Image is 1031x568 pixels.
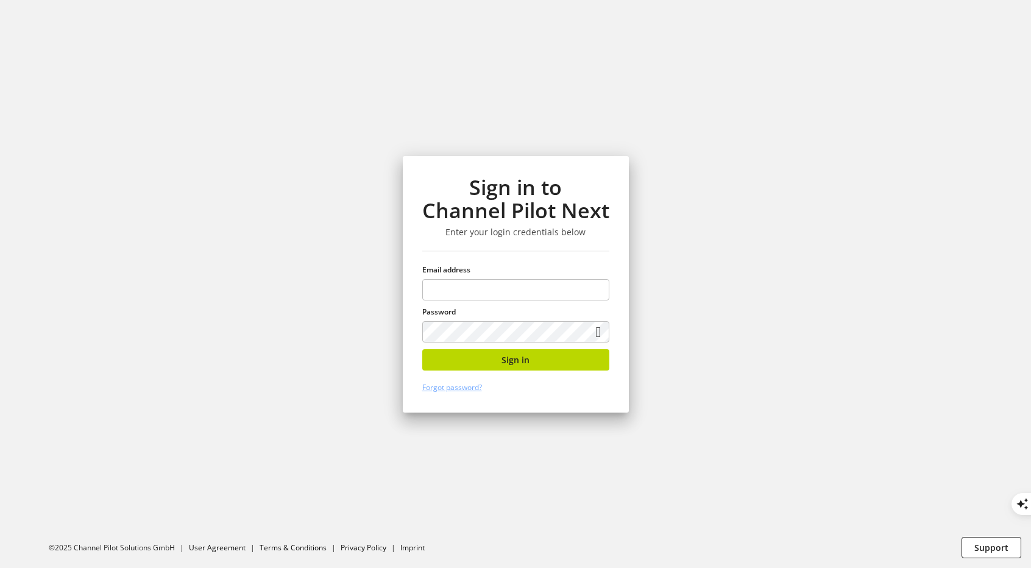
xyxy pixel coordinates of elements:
span: Password [422,307,456,317]
h3: Enter your login credentials below [422,227,609,238]
a: User Agreement [189,542,246,553]
h1: Sign in to Channel Pilot Next [422,176,609,222]
li: ©2025 Channel Pilot Solutions GmbH [49,542,189,553]
span: Sign in [501,353,530,366]
a: Forgot password? [422,382,482,392]
a: Terms & Conditions [260,542,327,553]
button: Sign in [422,349,609,371]
span: Support [974,541,1008,554]
a: Privacy Policy [341,542,386,553]
span: Email address [422,264,470,275]
a: Imprint [400,542,425,553]
button: Support [962,537,1021,558]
